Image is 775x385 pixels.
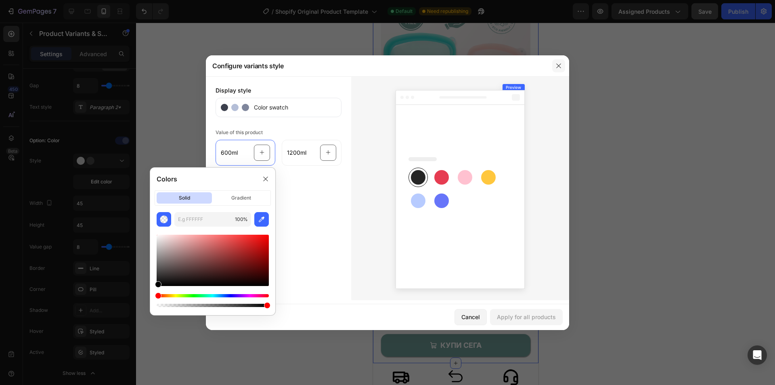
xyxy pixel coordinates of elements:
[83,229,97,237] span: 1200ml
[34,287,123,296] div: Pumper Bundles Volume Discount
[490,309,563,325] button: Apply for all products
[748,345,767,365] div: Open Intercom Messenger
[107,99,110,102] button: Dot
[157,212,171,227] button: color-transparent-preview
[8,311,157,334] button: КУПИ СЕГА
[18,212,88,219] div: Product Variants & Swatches
[18,287,27,297] img: CIumv63twf4CEAE=.png
[9,146,157,166] p: Силиконови пликове за един живот с по-малко пластмаса
[68,99,71,102] button: Dot
[157,192,212,204] p: solid
[216,86,341,95] div: Display style
[287,149,306,157] span: 1200ml
[11,105,153,125] button: Judge.me - Preview Badge (Stars)
[461,313,480,321] div: Cancel
[62,99,65,102] button: Dot
[8,128,157,145] h1: HUNGRY BAG
[221,149,238,157] span: 600ml
[157,174,177,184] p: Colors
[214,192,269,204] p: gradient
[62,229,75,237] span: 600ml
[160,215,168,223] img: color-transparent-preview
[67,318,109,327] div: КУПИ СЕГА
[455,309,487,325] button: Cancel
[34,110,146,119] div: [DOMAIN_NAME] - Preview Badge (Stars)
[94,99,97,102] button: Dot
[11,282,129,302] button: Pumper Bundles Volume Discount
[174,212,232,227] input: E.g FFFFFF
[19,172,124,179] p: 100% безвреден хранителен силикон
[212,61,283,71] div: Configure variants style
[216,129,263,135] span: Value of this product
[18,110,27,120] img: Judgeme.png
[497,313,556,321] div: Apply for all products
[81,99,84,102] button: Dot
[19,183,126,190] p: С широк отвор и надеждно затваряне
[101,99,104,102] button: Dot
[157,294,269,297] div: Hue
[8,223,57,235] legend: Color: 600ml
[75,99,78,102] button: Dot
[243,216,248,223] span: %
[19,193,126,200] p: Устойчиви на екстремни температури
[249,103,288,112] span: Color swatch
[19,204,122,211] p: Не задържат миризми и не протичат
[88,99,91,102] button: Dot
[55,99,59,102] button: Dot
